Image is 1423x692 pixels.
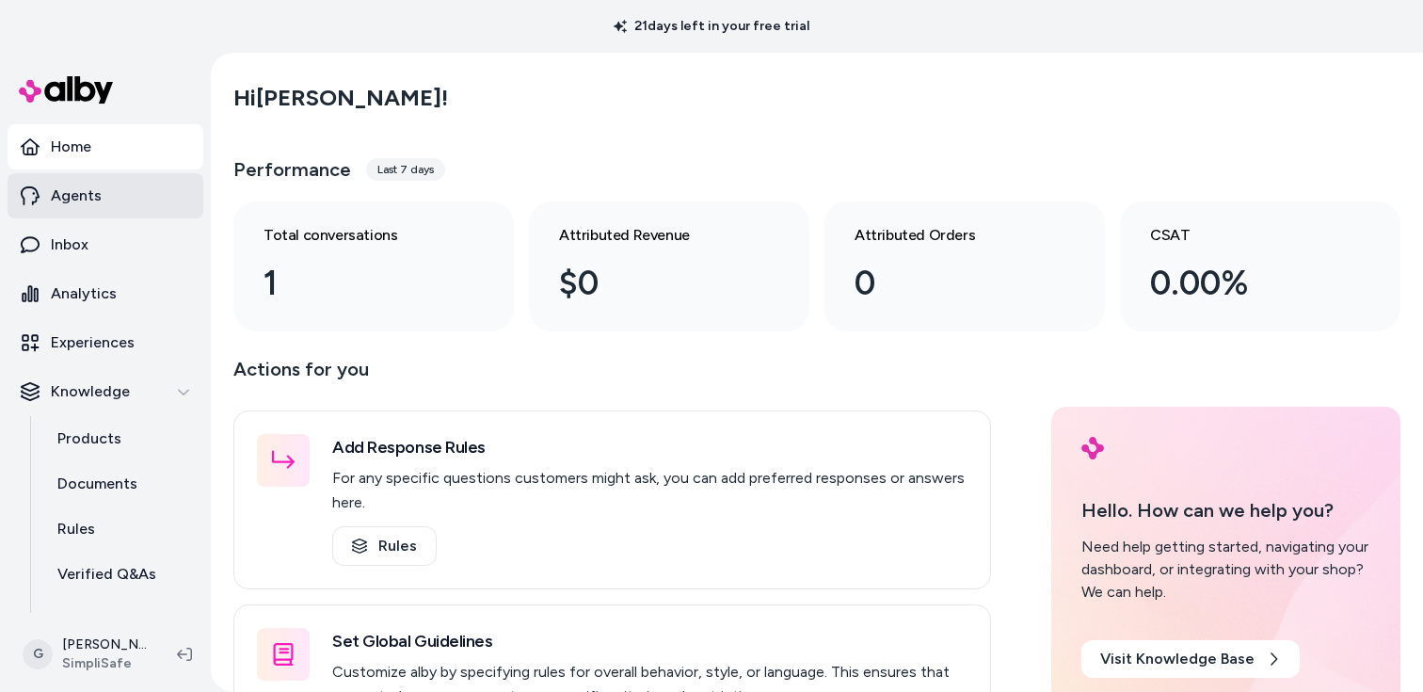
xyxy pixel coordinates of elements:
h3: Attributed Orders [855,224,1045,247]
p: Products [57,427,121,450]
a: Products [39,416,203,461]
div: Need help getting started, navigating your dashboard, or integrating with your shop? We can help. [1081,536,1370,603]
div: 1 [264,258,454,309]
button: Knowledge [8,369,203,414]
div: $0 [559,258,749,309]
a: Home [8,124,203,169]
a: Visit Knowledge Base [1081,640,1300,678]
h3: Set Global Guidelines [332,628,967,654]
p: Inbox [51,233,88,256]
p: Documents [57,473,137,495]
a: Agents [8,173,203,218]
p: For any specific questions customers might ask, you can add preferred responses or answers here. [332,466,967,515]
a: Total conversations 1 [233,201,514,331]
a: Verified Q&As [39,552,203,597]
a: Rules [332,526,437,566]
a: Inbox [8,222,203,267]
h3: Attributed Revenue [559,224,749,247]
p: Analytics [51,282,117,305]
p: Actions for you [233,354,991,399]
p: Knowledge [51,380,130,403]
a: Documents [39,461,203,507]
img: alby Logo [1081,437,1104,459]
p: Rules [57,518,95,540]
p: Experiences [51,331,135,354]
p: Hello. How can we help you? [1081,496,1370,524]
p: Verified Q&As [57,563,156,586]
p: Agents [51,185,102,207]
a: CSAT 0.00% [1120,201,1400,331]
img: alby Logo [19,76,113,104]
a: Attributed Orders 0 [824,201,1105,331]
div: Last 7 days [366,158,445,181]
p: 21 days left in your free trial [602,17,821,36]
p: [PERSON_NAME] [62,636,147,654]
h2: Hi [PERSON_NAME] ! [233,84,448,112]
a: Analytics [8,271,203,316]
div: 0 [855,258,1045,309]
a: Rules [39,507,203,552]
span: SimpliSafe [62,654,147,673]
a: Attributed Revenue $0 [529,201,809,331]
div: 0.00% [1150,258,1340,309]
span: G [23,639,53,669]
p: Home [51,136,91,158]
p: Reviews [57,608,115,631]
h3: Add Response Rules [332,434,967,460]
h3: Total conversations [264,224,454,247]
h3: Performance [233,156,351,183]
button: G[PERSON_NAME]SimpliSafe [11,624,162,684]
a: Experiences [8,320,203,365]
a: Reviews [39,597,203,642]
h3: CSAT [1150,224,1340,247]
